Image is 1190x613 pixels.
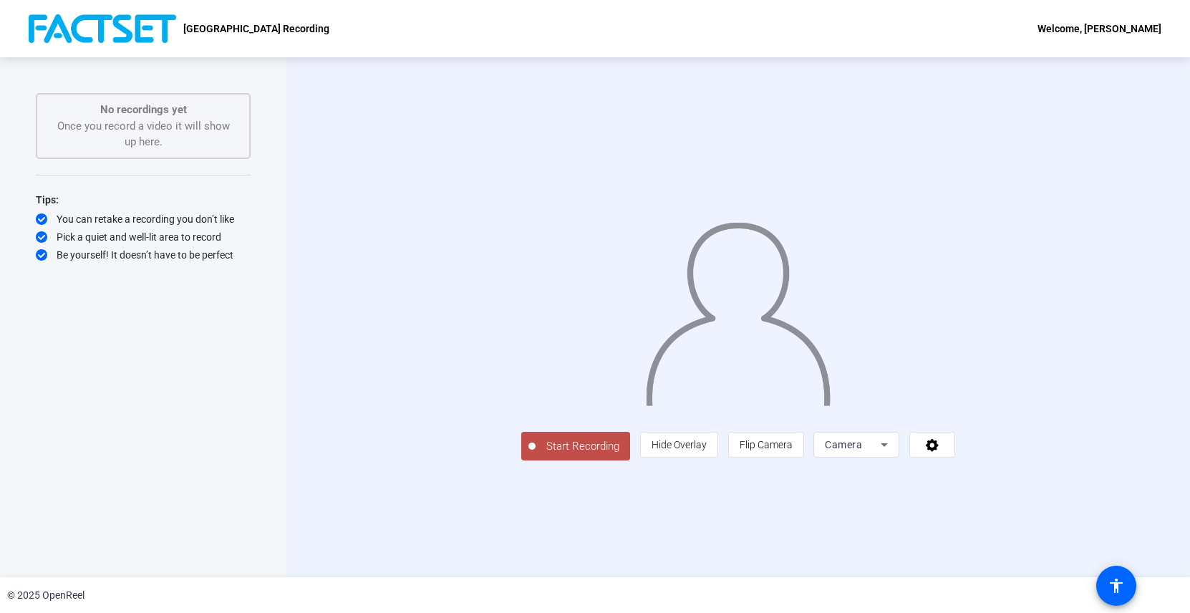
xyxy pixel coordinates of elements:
[640,432,718,458] button: Hide Overlay
[728,432,804,458] button: Flip Camera
[1037,20,1161,37] div: Welcome, [PERSON_NAME]
[1108,577,1125,594] mat-icon: accessibility
[740,439,793,450] span: Flip Camera
[36,191,251,208] div: Tips:
[652,439,707,450] span: Hide Overlay
[36,248,251,262] div: Be yourself! It doesn’t have to be perfect
[536,438,630,455] span: Start Recording
[521,432,630,460] button: Start Recording
[52,102,235,118] p: No recordings yet
[36,212,251,226] div: You can retake a recording you don’t like
[29,14,176,43] img: OpenReel logo
[825,439,862,450] span: Camera
[644,211,832,406] img: overlay
[36,230,251,244] div: Pick a quiet and well-lit area to record
[7,588,84,603] div: © 2025 OpenReel
[52,102,235,150] div: Once you record a video it will show up here.
[183,20,329,37] p: [GEOGRAPHIC_DATA] Recording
